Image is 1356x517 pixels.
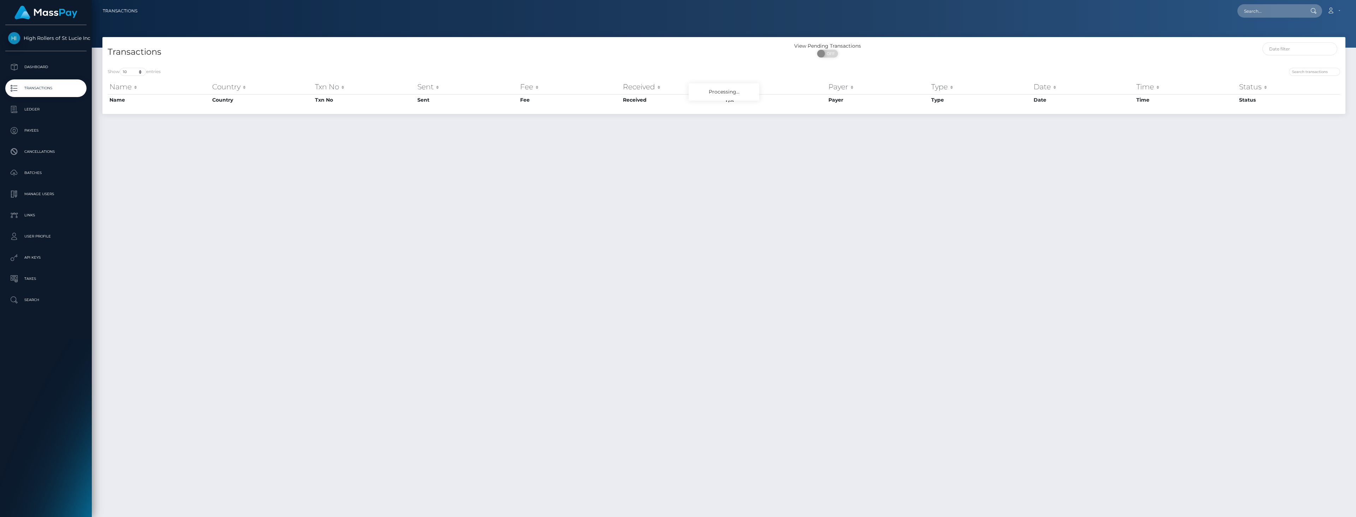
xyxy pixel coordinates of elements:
[724,80,827,94] th: F/X
[8,189,84,199] p: Manage Users
[5,164,87,182] a: Batches
[108,68,161,76] label: Show entries
[1135,80,1237,94] th: Time
[1135,94,1237,106] th: Time
[5,249,87,266] a: API Keys
[1262,42,1338,55] input: Date filter
[8,231,84,242] p: User Profile
[8,168,84,178] p: Batches
[108,94,210,106] th: Name
[8,210,84,221] p: Links
[120,68,146,76] select: Showentries
[8,62,84,72] p: Dashboard
[827,94,929,106] th: Payer
[5,122,87,139] a: Payees
[8,104,84,115] p: Ledger
[1032,94,1135,106] th: Date
[313,94,416,106] th: Txn No
[5,228,87,245] a: User Profile
[313,80,416,94] th: Txn No
[108,80,210,94] th: Name
[8,273,84,284] p: Taxes
[1237,94,1340,106] th: Status
[210,94,313,106] th: Country
[8,295,84,305] p: Search
[5,79,87,97] a: Transactions
[724,94,827,106] th: F/X
[1289,68,1340,76] input: Search transactions
[518,94,621,106] th: Fee
[5,58,87,76] a: Dashboard
[1032,80,1135,94] th: Date
[5,185,87,203] a: Manage Users
[689,83,759,101] div: Processing...
[929,80,1032,94] th: Type
[8,32,20,44] img: High Rollers of St Lucie Inc
[518,80,621,94] th: Fee
[8,146,84,157] p: Cancellations
[103,4,137,18] a: Transactions
[14,6,77,19] img: MassPay Logo
[416,94,518,106] th: Sent
[5,143,87,161] a: Cancellations
[416,80,518,94] th: Sent
[8,83,84,94] p: Transactions
[5,35,87,41] span: High Rollers of St Lucie Inc
[5,101,87,118] a: Ledger
[8,125,84,136] p: Payees
[621,80,724,94] th: Received
[210,80,313,94] th: Country
[5,270,87,288] a: Taxes
[8,252,84,263] p: API Keys
[1237,80,1340,94] th: Status
[929,94,1032,106] th: Type
[621,94,724,106] th: Received
[5,291,87,309] a: Search
[5,206,87,224] a: Links
[108,46,719,58] h4: Transactions
[724,42,931,50] div: View Pending Transactions
[1237,4,1304,18] input: Search...
[821,50,839,58] span: OFF
[827,80,929,94] th: Payer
